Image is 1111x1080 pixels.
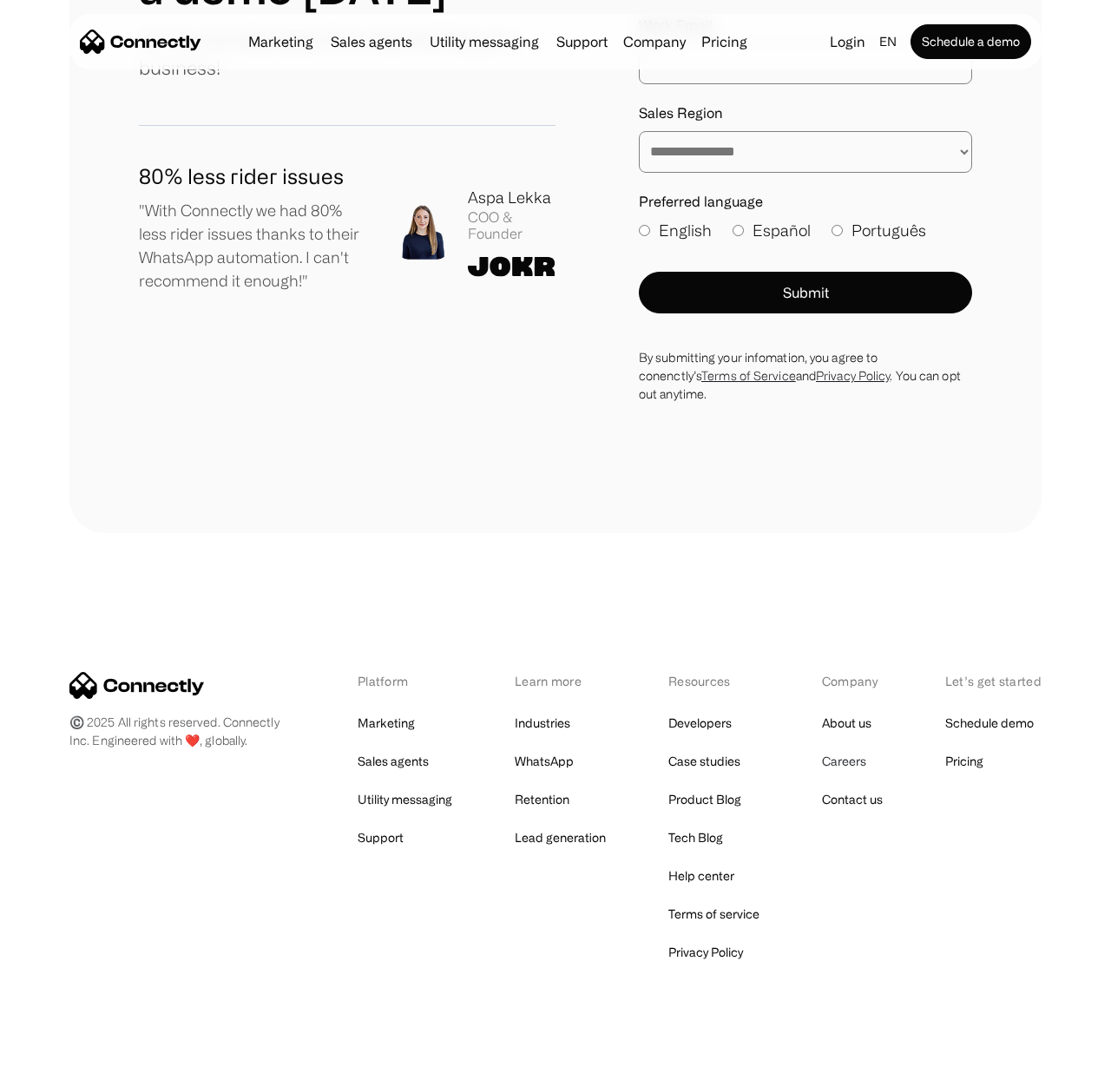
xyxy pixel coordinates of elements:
div: Company [618,30,691,54]
label: Português [832,219,926,242]
a: Pricing [694,35,754,49]
a: Schedule demo [945,711,1034,735]
aside: Language selected: English [17,1048,104,1074]
a: Retention [515,787,569,812]
ul: Language list [35,1050,104,1074]
a: Schedule a demo [910,24,1031,59]
a: Sales agents [324,35,419,49]
a: Case studies [668,749,740,774]
a: Industries [515,711,570,735]
div: Company [822,672,883,690]
a: Product Blog [668,787,741,812]
a: Utility messaging [423,35,546,49]
h1: 80% less rider issues [139,161,367,192]
a: Support [549,35,615,49]
label: Preferred language [639,194,972,210]
input: Español [733,225,744,236]
a: Help center [668,864,734,888]
a: Login [823,30,872,54]
div: By submitting your infomation, you agree to conenctly’s and . You can opt out anytime. [639,348,972,403]
a: Utility messaging [358,787,452,812]
div: COO & Founder [468,209,555,242]
a: Careers [822,749,866,774]
a: Developers [668,711,732,735]
div: Learn more [515,672,606,690]
div: Platform [358,672,452,690]
a: home [80,29,201,55]
div: Let’s get started [945,672,1042,690]
a: Support [358,826,404,850]
a: Terms of Service [701,369,796,382]
a: Marketing [358,711,415,735]
a: Privacy Policy [816,369,890,382]
label: Sales Region [639,105,972,122]
a: Tech Blog [668,826,723,850]
div: Resources [668,672,759,690]
div: en [872,30,907,54]
div: en [879,30,897,54]
a: WhatsApp [515,749,574,774]
a: About us [822,711,871,735]
input: Português [832,225,843,236]
a: Privacy Policy [668,940,743,965]
a: Pricing [945,749,983,774]
a: Contact us [822,787,883,812]
label: Español [733,219,811,242]
a: Lead generation [515,826,606,850]
button: Submit [639,272,972,313]
p: "With Connectly we had 80% less rider issues thanks to their WhatsApp automation. I can't recomme... [139,199,367,293]
label: English [639,219,712,242]
a: Marketing [241,35,320,49]
a: Terms of service [668,902,759,926]
div: Company [623,30,686,54]
div: Aspa Lekka [468,186,555,209]
input: English [639,225,650,236]
a: Sales agents [358,749,429,774]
